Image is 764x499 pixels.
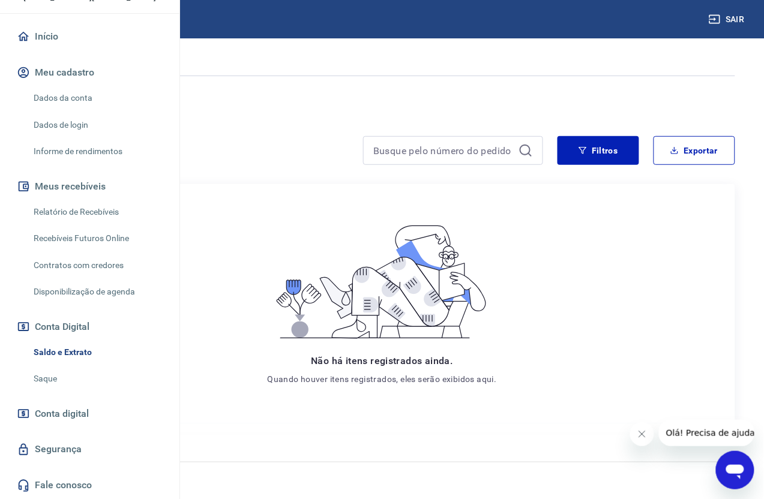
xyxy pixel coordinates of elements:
[267,373,496,385] p: Quando houver itens registrados, eles serão exibidos aqui.
[29,472,735,485] p: 2025 ©
[14,401,165,427] a: Conta digital
[706,8,750,31] button: Sair
[29,340,165,365] a: Saldo e Extrato
[654,136,735,165] button: Exportar
[558,136,639,165] button: Filtros
[630,422,654,446] iframe: Fechar mensagem
[29,86,165,110] a: Dados da conta
[14,23,165,50] a: Início
[14,314,165,340] button: Conta Digital
[14,437,165,463] a: Segurança
[7,8,101,18] span: Olá! Precisa de ajuda?
[14,473,165,499] a: Fale conosco
[35,405,89,422] span: Conta digital
[373,142,514,160] input: Busque pelo número do pedido
[29,279,165,304] a: Disponibilização de agenda
[29,139,165,164] a: Informe de rendimentos
[29,113,165,137] a: Dados de login
[29,101,735,116] p: carregando...
[716,451,754,489] iframe: Botão para abrir a janela de mensagens
[659,420,754,446] iframe: Mensagem da empresa
[29,141,349,165] h4: Extrato
[29,200,165,224] a: Relatório de Recebíveis
[29,253,165,278] a: Contratos com credores
[14,59,165,86] button: Meu cadastro
[14,173,165,200] button: Meus recebíveis
[311,355,453,366] span: Não há itens registrados ainda.
[29,366,165,391] a: Saque
[29,226,165,251] a: Recebíveis Futuros Online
